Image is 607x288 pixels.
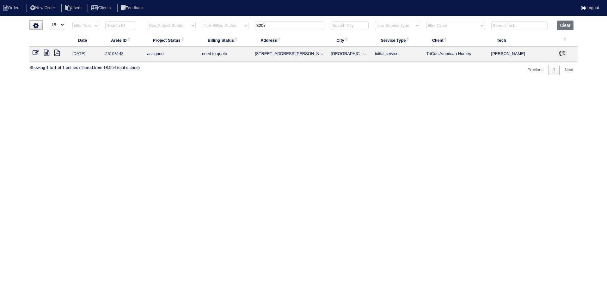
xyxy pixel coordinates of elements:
a: Previous [523,65,548,75]
td: [GEOGRAPHIC_DATA] [328,47,372,62]
td: [DATE] [69,47,102,62]
th: Billing Status: activate to sort column ascending [199,34,252,47]
div: Showing 1 to 1 of 1 entries (filtered from 18,554 total entries) [29,62,140,70]
td: need to quote [199,47,252,62]
td: TriCon American Homes [423,47,488,62]
a: Logout [581,5,599,10]
th: Project Status: activate to sort column ascending [144,34,199,47]
th: Date [69,34,102,47]
td: initial service [372,47,423,62]
li: Users [61,4,87,12]
li: Feedback [117,4,149,12]
th: Arete ID: activate to sort column ascending [102,34,144,47]
td: [STREET_ADDRESS][PERSON_NAME] [252,47,328,62]
input: Search City [331,21,369,30]
input: Search ID [105,21,136,30]
a: New Order [27,5,60,10]
td: [PERSON_NAME] [488,47,554,62]
a: Next [560,65,578,75]
th: City: activate to sort column ascending [328,34,372,47]
li: Clients [88,4,116,12]
a: Clients [88,5,116,10]
button: Clear [557,21,573,30]
input: Search Address [255,21,324,30]
th: : activate to sort column ascending [554,34,578,47]
input: Search Tech [491,21,548,30]
th: Client: activate to sort column ascending [423,34,488,47]
td: assigned [144,47,199,62]
a: 1 [549,65,560,75]
th: Service Type: activate to sort column ascending [372,34,423,47]
th: Tech [488,34,554,47]
th: Address: activate to sort column ascending [252,34,328,47]
a: Users [61,5,87,10]
li: New Order [27,4,60,12]
td: 25103148 [102,47,144,62]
